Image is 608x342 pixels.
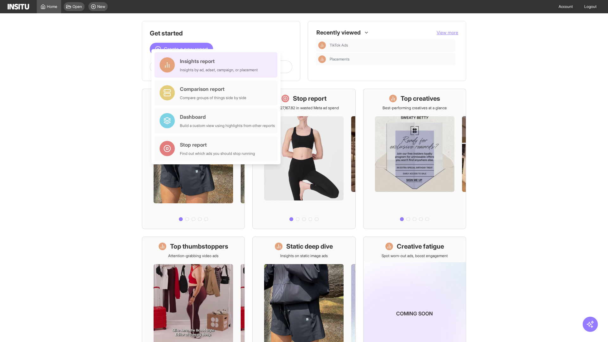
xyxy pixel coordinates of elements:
h1: Top creatives [401,94,440,103]
div: Find out which ads you should stop running [180,151,255,156]
span: TikTok Ads [330,43,348,48]
h1: Stop report [293,94,326,103]
a: What's live nowSee all active ads instantly [142,89,245,229]
span: Open [73,4,82,9]
a: Top creativesBest-performing creatives at a glance [363,89,466,229]
div: Build a custom view using highlights from other reports [180,123,275,128]
p: Best-performing creatives at a glance [383,105,447,111]
div: Stop report [180,141,255,149]
button: View more [437,29,458,36]
span: Placements [330,57,453,62]
span: Home [47,4,57,9]
div: Dashboard [180,113,275,121]
div: Insights [318,41,326,49]
span: New [97,4,105,9]
div: Insights report [180,57,258,65]
span: Create a new report [164,45,208,53]
div: Insights [318,55,326,63]
span: TikTok Ads [330,43,453,48]
div: Comparison report [180,85,246,93]
span: Placements [330,57,350,62]
button: Create a new report [150,43,213,55]
p: Save £27,167.82 in wasted Meta ad spend [269,105,339,111]
p: Attention-grabbing video ads [168,253,218,258]
img: Logo [8,4,29,9]
span: View more [437,30,458,35]
h1: Get started [150,29,292,38]
h1: Top thumbstoppers [170,242,228,251]
a: Stop reportSave £27,167.82 in wasted Meta ad spend [252,89,355,229]
h1: Static deep dive [286,242,333,251]
div: Insights by ad, adset, campaign, or placement [180,67,258,73]
div: Compare groups of things side by side [180,95,246,100]
p: Insights on static image ads [280,253,328,258]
